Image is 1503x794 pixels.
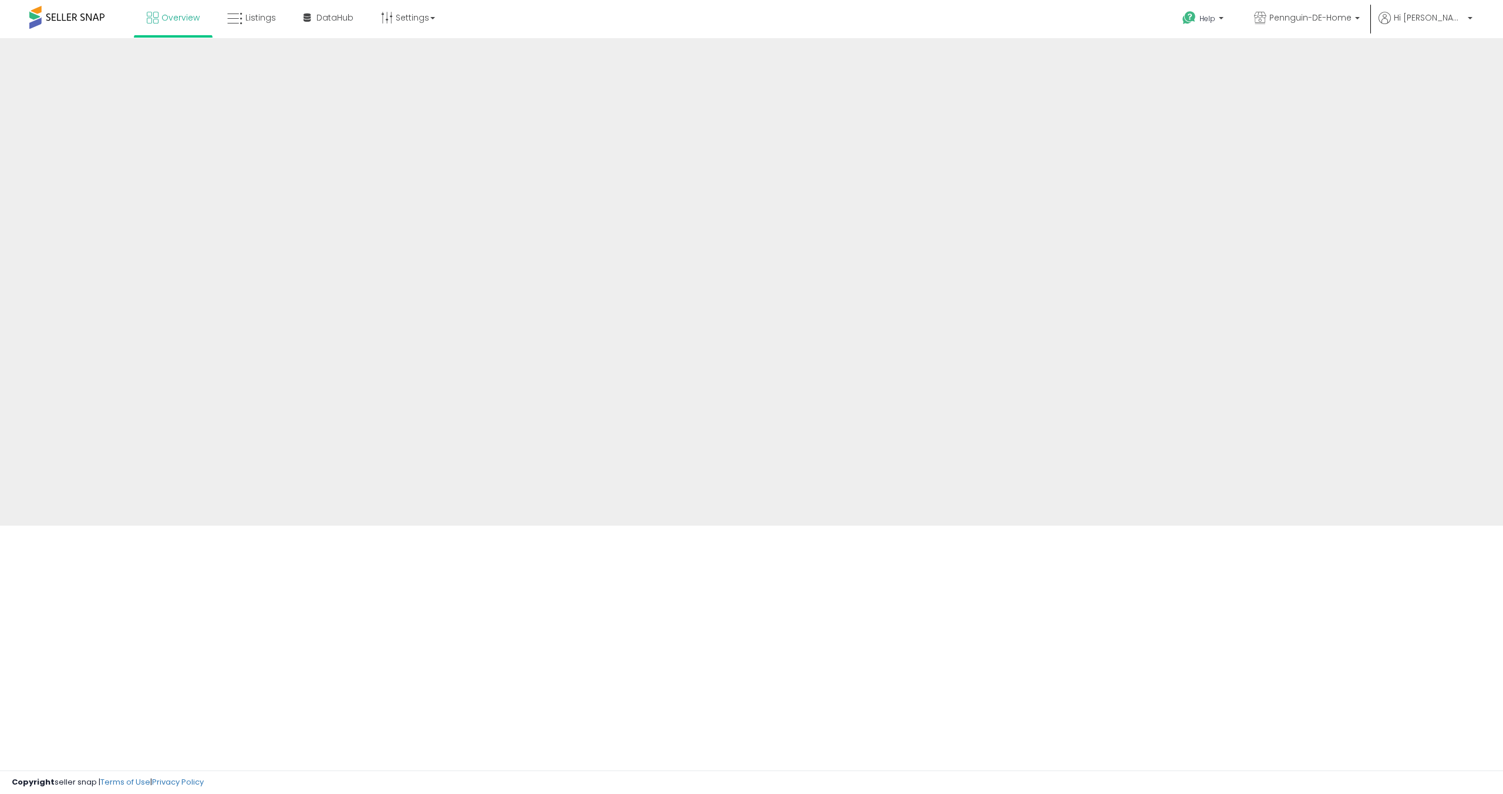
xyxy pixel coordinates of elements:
a: Hi [PERSON_NAME] [1379,12,1472,38]
span: Overview [161,12,200,23]
span: DataHub [316,12,353,23]
span: Help [1199,14,1215,23]
span: Listings [245,12,276,23]
span: Pennguin-DE-Home [1269,12,1352,23]
a: Help [1173,2,1235,38]
span: Hi [PERSON_NAME] [1394,12,1464,23]
i: Get Help [1182,11,1197,25]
